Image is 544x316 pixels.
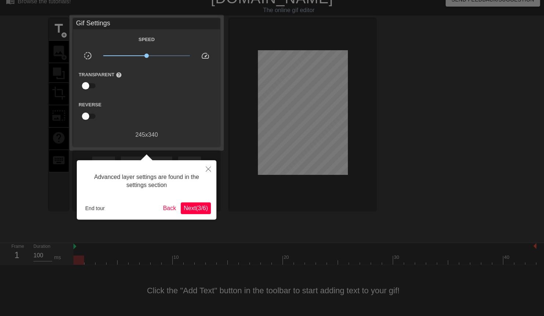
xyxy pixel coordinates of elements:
[82,203,108,214] button: End tour
[181,202,211,214] button: Next
[200,160,216,177] button: Close
[184,205,208,211] span: Next ( 3 / 6 )
[160,202,179,214] button: Back
[82,166,211,197] div: Advanced layer settings are found in the settings section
